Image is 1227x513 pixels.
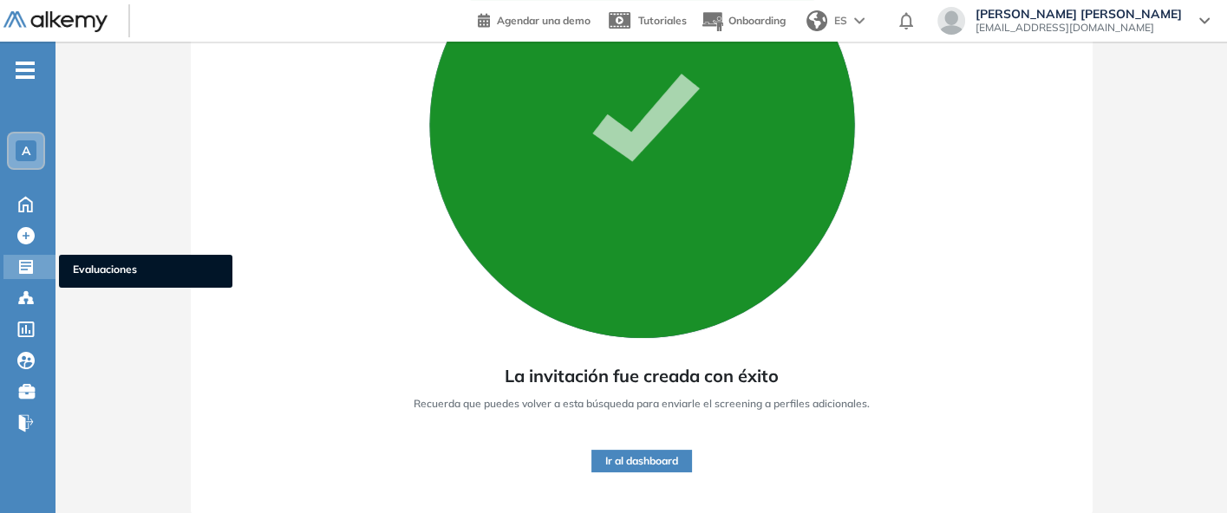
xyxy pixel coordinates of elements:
i: - [16,68,35,72]
span: ES [834,13,847,29]
span: [EMAIL_ADDRESS][DOMAIN_NAME] [976,21,1182,35]
span: Onboarding [728,14,786,27]
img: arrow [854,17,865,24]
span: [PERSON_NAME] [PERSON_NAME] [976,7,1182,21]
span: La invitación fue creada con éxito [505,363,779,389]
span: Agendar una demo [497,14,591,27]
a: Agendar una demo [478,9,591,29]
span: Tutoriales [638,14,687,27]
span: Evaluaciones [73,262,219,281]
button: Ir al dashboard [591,450,692,472]
span: Recuerda que puedes volver a esta búsqueda para enviarle el screening a perfiles adicionales. [414,396,870,412]
button: Onboarding [701,3,786,40]
img: Logo [3,11,108,33]
span: A [22,144,30,158]
img: world [806,10,827,31]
